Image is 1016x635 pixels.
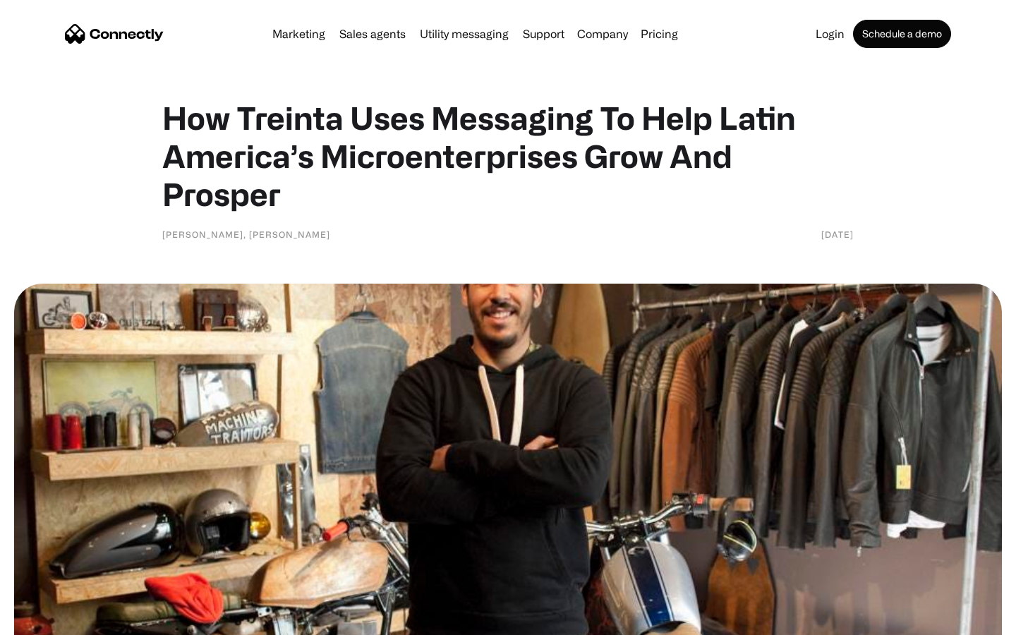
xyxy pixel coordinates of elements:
a: Marketing [267,28,331,40]
a: Schedule a demo [853,20,951,48]
ul: Language list [28,610,85,630]
a: Pricing [635,28,684,40]
a: Utility messaging [414,28,514,40]
a: Support [517,28,570,40]
div: Company [577,24,628,44]
a: Sales agents [334,28,411,40]
div: [PERSON_NAME], [PERSON_NAME] [162,227,330,241]
div: [DATE] [821,227,854,241]
h1: How Treinta Uses Messaging To Help Latin America’s Microenterprises Grow And Prosper [162,99,854,213]
a: Login [810,28,850,40]
aside: Language selected: English [14,610,85,630]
